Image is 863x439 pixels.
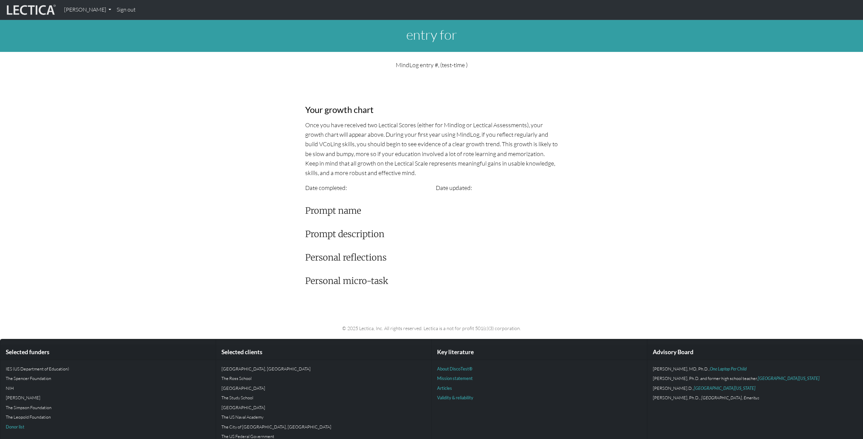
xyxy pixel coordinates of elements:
div: Selected funders [0,345,216,360]
div: Date updated: [432,183,562,192]
p: The Leopold Foundation [6,414,210,420]
p: Once you have received two Lectical Scores (either for Mindlog or Lectical Assessments), your gro... [305,120,558,177]
p: [GEOGRAPHIC_DATA] [221,385,426,392]
label: Date completed: [305,183,347,192]
div: Advisory Board [647,345,863,360]
p: The Simpson Foundation [6,404,210,411]
p: The Study School [221,394,426,401]
em: , [GEOGRAPHIC_DATA], Emeritus [700,395,759,400]
a: Validity & reliability [437,395,473,400]
p: [GEOGRAPHIC_DATA], [GEOGRAPHIC_DATA] [221,365,426,372]
p: MindLog entry #, (test-time ) [305,60,558,70]
h3: Personal reflections [305,252,558,263]
a: Mission statement [437,376,473,381]
div: Key literature [432,345,647,360]
div: Selected clients [216,345,431,360]
p: [PERSON_NAME], Ph.D. [653,394,857,401]
img: lecticalive [5,3,56,16]
p: The US Naval Academy [221,414,426,420]
a: Articles [437,385,452,391]
h3: Your growth chart [305,104,558,115]
p: IES (US Department of Education) [6,365,210,372]
a: [PERSON_NAME] [61,3,114,17]
p: [PERSON_NAME] [6,394,210,401]
a: One Laptop Per Child [710,366,747,371]
p: [PERSON_NAME], Ph.D. and former high school teacher, [653,375,857,382]
h3: Prompt name [305,206,558,216]
a: Donor list [6,424,24,430]
a: [GEOGRAPHIC_DATA][US_STATE] [758,376,820,381]
p: [PERSON_NAME].D., [653,385,857,392]
a: Sign out [114,3,138,17]
a: [GEOGRAPHIC_DATA][US_STATE] [694,385,756,391]
p: [PERSON_NAME], MD, Ph.D., [653,365,857,372]
a: About DiscoTest® [437,366,472,371]
h3: Prompt description [305,229,558,240]
h3: Personal micro-task [305,276,558,286]
p: The Spencer Foundation [6,375,210,382]
p: The Ross School [221,375,426,382]
p: NIH [6,385,210,392]
p: The City of [GEOGRAPHIC_DATA], [GEOGRAPHIC_DATA] [221,423,426,430]
p: © 2025 Lectica, Inc. All rights reserved. Lectica is a not for profit 501(c)(3) corporation. [212,324,651,332]
p: [GEOGRAPHIC_DATA] [221,404,426,411]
